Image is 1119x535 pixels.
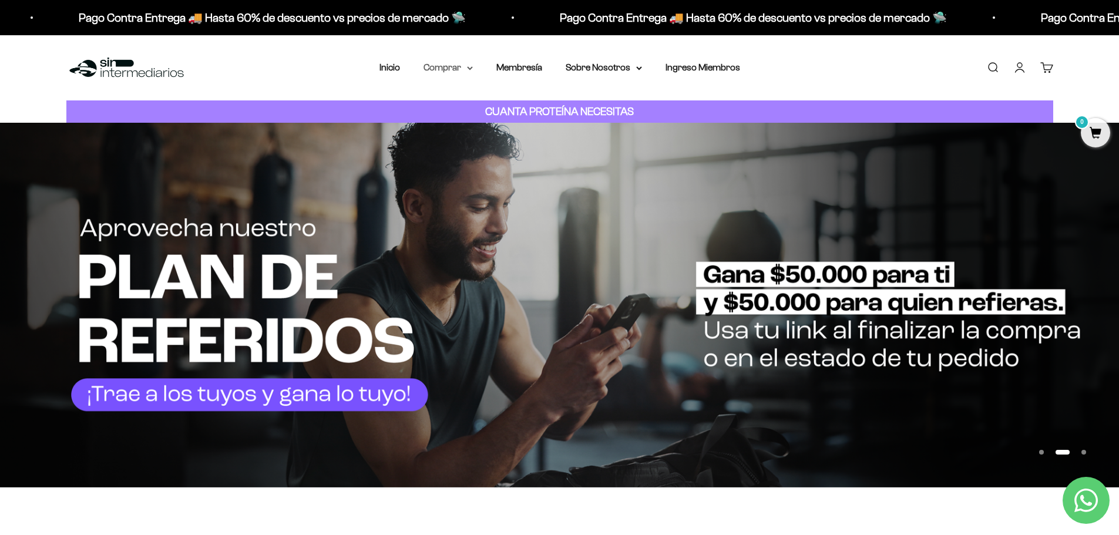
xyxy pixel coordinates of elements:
summary: Comprar [424,60,473,75]
a: Inicio [379,62,400,72]
a: 0 [1081,127,1110,140]
p: Pago Contra Entrega 🚚 Hasta 60% de descuento vs precios de mercado 🛸 [518,8,905,27]
strong: CUANTA PROTEÍNA NECESITAS [485,105,634,117]
a: Membresía [496,62,542,72]
mark: 0 [1075,115,1089,129]
summary: Sobre Nosotros [566,60,642,75]
p: Pago Contra Entrega 🚚 Hasta 60% de descuento vs precios de mercado 🛸 [36,8,424,27]
a: Ingreso Miembros [666,62,740,72]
